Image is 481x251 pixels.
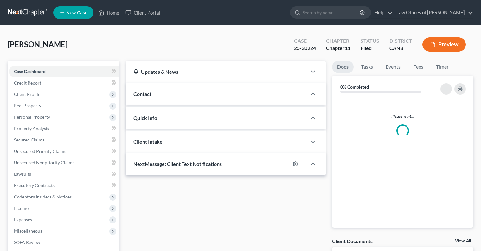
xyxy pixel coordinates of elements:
[326,37,350,45] div: Chapter
[133,68,299,75] div: Updates & News
[14,80,41,85] span: Credit Report
[9,237,119,248] a: SOFA Review
[393,7,473,18] a: Law Offices of [PERSON_NAME]
[14,194,72,199] span: Codebtors Insiders & Notices
[389,45,412,52] div: CANB
[332,61,354,73] a: Docs
[14,103,41,108] span: Real Property
[9,134,119,146] a: Secured Claims
[14,183,55,188] span: Executory Contracts
[9,77,119,89] a: Credit Report
[14,126,49,131] span: Property Analysis
[14,160,74,165] span: Unsecured Nonpriority Claims
[326,45,350,52] div: Chapter
[422,37,466,52] button: Preview
[9,146,119,157] a: Unsecured Priority Claims
[14,217,32,222] span: Expenses
[133,91,151,97] span: Contact
[9,123,119,134] a: Property Analysis
[95,7,122,18] a: Home
[14,148,66,154] span: Unsecured Priority Claims
[303,7,361,18] input: Search by name...
[9,168,119,180] a: Lawsuits
[133,139,163,145] span: Client Intake
[381,61,406,73] a: Events
[408,61,428,73] a: Fees
[337,113,468,119] p: Please wait...
[361,45,379,52] div: Filed
[14,69,46,74] span: Case Dashboard
[361,37,379,45] div: Status
[340,84,369,90] strong: 0% Completed
[133,115,157,121] span: Quick Info
[294,37,316,45] div: Case
[14,205,29,211] span: Income
[14,240,40,245] span: SOFA Review
[455,239,471,243] a: View All
[371,7,393,18] a: Help
[133,161,222,167] span: NextMessage: Client Text Notifications
[9,180,119,191] a: Executory Contracts
[332,238,373,244] div: Client Documents
[14,114,50,120] span: Personal Property
[345,45,350,51] span: 11
[66,10,87,15] span: New Case
[9,66,119,77] a: Case Dashboard
[14,171,31,177] span: Lawsuits
[294,45,316,52] div: 25-30224
[14,91,40,97] span: Client Profile
[14,228,42,234] span: Miscellaneous
[389,37,412,45] div: District
[9,157,119,168] a: Unsecured Nonpriority Claims
[8,40,67,49] span: [PERSON_NAME]
[122,7,164,18] a: Client Portal
[431,61,454,73] a: Timer
[14,137,44,142] span: Secured Claims
[356,61,378,73] a: Tasks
